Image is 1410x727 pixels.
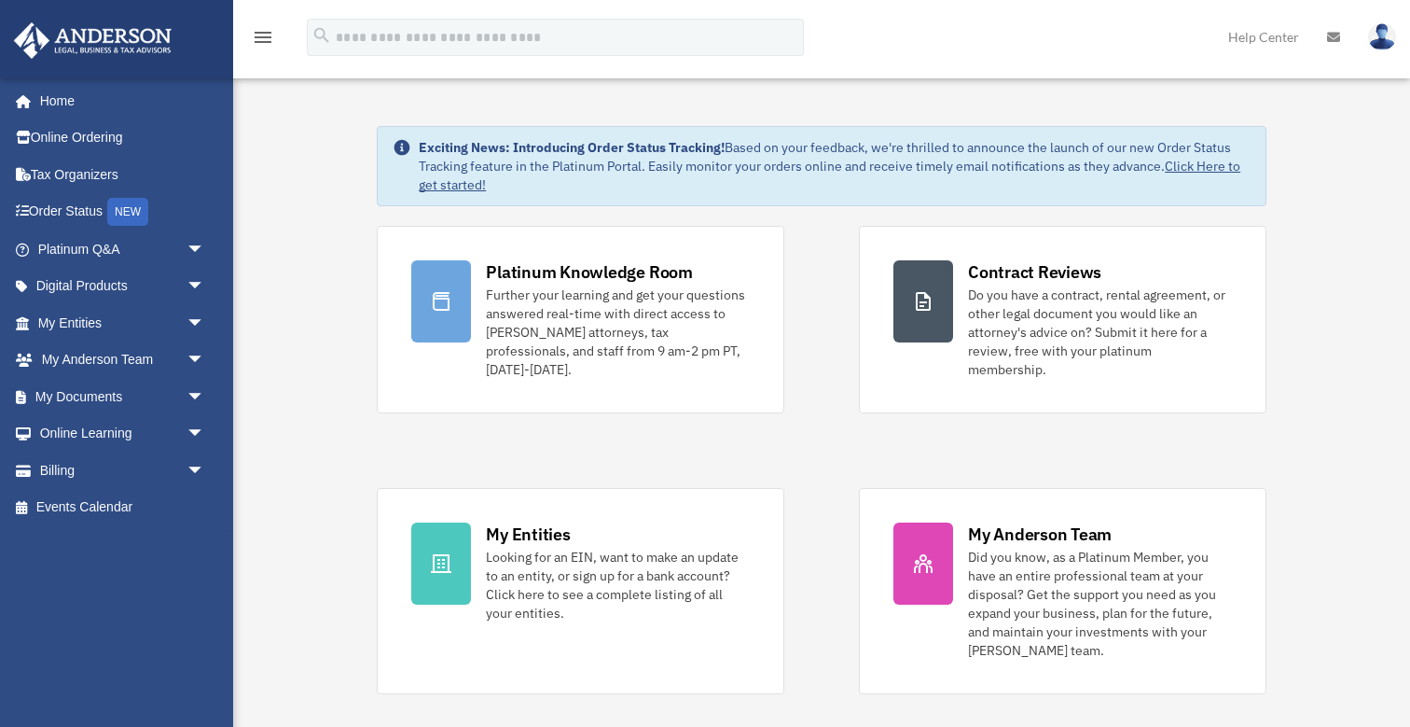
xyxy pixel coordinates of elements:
[187,415,224,454] span: arrow_drop_down
[968,523,1112,546] div: My Anderson Team
[1368,23,1396,50] img: User Pic
[13,452,233,489] a: Billingarrow_drop_down
[107,198,148,226] div: NEW
[187,304,224,343] span: arrow_drop_down
[859,488,1266,694] a: My Anderson Team Did you know, as a Platinum Member, you have an entire professional team at your...
[486,523,570,546] div: My Entities
[13,489,233,526] a: Events Calendar
[859,226,1266,413] a: Contract Reviews Do you have a contract, rental agreement, or other legal document you would like...
[419,158,1240,193] a: Click Here to get started!
[187,452,224,490] span: arrow_drop_down
[377,488,784,694] a: My Entities Looking for an EIN, want to make an update to an entity, or sign up for a bank accoun...
[13,342,233,379] a: My Anderson Teamarrow_drop_down
[486,548,750,622] div: Looking for an EIN, want to make an update to an entity, or sign up for a bank account? Click her...
[187,231,224,269] span: arrow_drop_down
[968,260,1101,284] div: Contract Reviews
[968,286,1232,379] div: Do you have a contract, rental agreement, or other legal document you would like an attorney's ad...
[13,268,233,305] a: Digital Productsarrow_drop_down
[252,26,274,49] i: menu
[187,378,224,416] span: arrow_drop_down
[187,342,224,380] span: arrow_drop_down
[377,226,784,413] a: Platinum Knowledge Room Further your learning and get your questions answered real-time with dire...
[13,304,233,342] a: My Entitiesarrow_drop_down
[187,268,224,306] span: arrow_drop_down
[13,415,233,453] a: Online Learningarrow_drop_down
[8,22,177,59] img: Anderson Advisors Platinum Portal
[486,260,693,284] div: Platinum Knowledge Room
[13,193,233,231] a: Order StatusNEW
[13,378,233,415] a: My Documentsarrow_drop_down
[419,139,725,156] strong: Exciting News: Introducing Order Status Tracking!
[13,82,224,119] a: Home
[252,33,274,49] a: menu
[968,548,1232,660] div: Did you know, as a Platinum Member, you have an entire professional team at your disposal? Get th...
[13,231,233,268] a: Platinum Q&Aarrow_drop_down
[486,286,750,379] div: Further your learning and get your questions answered real-time with direct access to [PERSON_NAM...
[311,25,332,46] i: search
[13,156,233,193] a: Tax Organizers
[419,138,1251,194] div: Based on your feedback, we're thrilled to announce the launch of our new Order Status Tracking fe...
[13,119,233,157] a: Online Ordering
